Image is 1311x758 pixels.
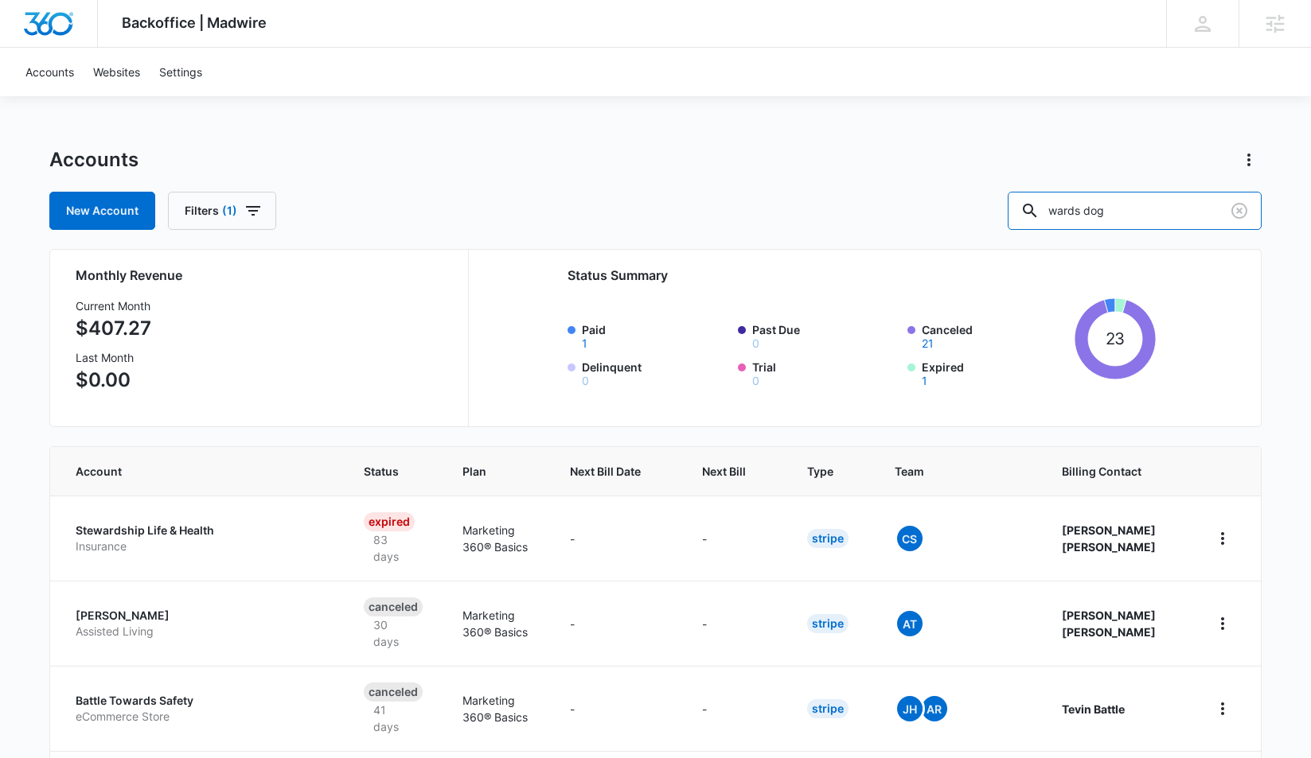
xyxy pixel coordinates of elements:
[1236,147,1262,173] button: Actions
[76,523,326,554] a: Stewardship Life & HealthInsurance
[570,463,641,480] span: Next Bill Date
[922,696,947,721] span: AR
[1227,198,1252,224] button: Clear
[752,359,899,387] label: Trial
[76,693,326,709] p: Battle Towards Safety
[683,496,788,581] td: -
[1105,328,1125,348] tspan: 23
[49,148,139,172] h1: Accounts
[364,682,423,702] div: Canceled
[897,611,923,636] span: At
[364,702,424,735] p: 41 days
[76,314,151,343] p: $407.27
[49,192,155,230] a: New Account
[76,538,326,554] p: Insurance
[76,624,326,639] p: Assisted Living
[364,531,424,565] p: 83 days
[76,349,151,366] h3: Last Month
[807,463,833,480] span: Type
[168,192,276,230] button: Filters(1)
[551,581,683,666] td: -
[895,463,1001,480] span: Team
[897,526,923,551] span: CS
[76,608,326,639] a: [PERSON_NAME]Assisted Living
[76,608,326,624] p: [PERSON_NAME]
[76,523,326,538] p: Stewardship Life & Health
[1062,523,1156,554] strong: [PERSON_NAME] [PERSON_NAME]
[150,48,212,96] a: Settings
[84,48,150,96] a: Websites
[462,463,532,480] span: Plan
[462,692,532,725] p: Marketing 360® Basics
[582,321,728,349] label: Paid
[1210,611,1235,636] button: home
[462,522,532,555] p: Marketing 360® Basics
[551,496,683,581] td: -
[76,297,151,314] h3: Current Month
[122,14,267,31] span: Backoffice | Madwire
[683,581,788,666] td: -
[1210,526,1235,551] button: home
[551,666,683,751] td: -
[76,463,302,480] span: Account
[1062,463,1172,480] span: Billing Contact
[364,597,423,616] div: Canceled
[752,321,899,349] label: Past Due
[1210,696,1235,721] button: home
[16,48,84,96] a: Accounts
[922,338,934,349] button: Canceled
[922,375,927,387] button: Expired
[222,205,237,216] span: (1)
[364,463,401,480] span: Status
[922,321,1068,349] label: Canceled
[807,699,849,718] div: Stripe
[76,266,449,285] h2: Monthly Revenue
[568,266,1156,285] h2: Status Summary
[922,359,1068,387] label: Expired
[76,709,326,725] p: eCommerce Store
[807,529,849,548] div: Stripe
[702,463,746,480] span: Next Bill
[76,693,326,724] a: Battle Towards SafetyeCommerce Store
[462,607,532,640] p: Marketing 360® Basics
[807,614,849,633] div: Stripe
[1062,608,1156,639] strong: [PERSON_NAME] [PERSON_NAME]
[364,512,415,531] div: Expired
[582,359,728,387] label: Delinquent
[1008,192,1262,230] input: Search
[582,338,587,349] button: Paid
[683,666,788,751] td: -
[76,366,151,395] p: $0.00
[1062,702,1125,716] strong: Tevin Battle
[897,696,923,721] span: JH
[364,616,424,650] p: 30 days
